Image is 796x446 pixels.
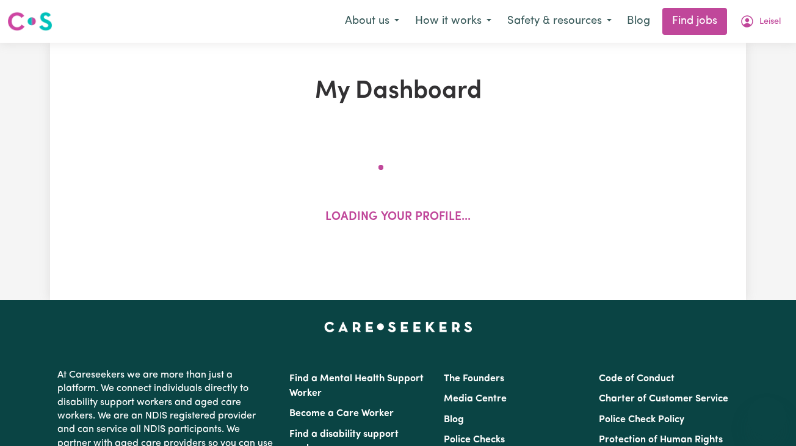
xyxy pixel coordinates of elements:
p: Loading your profile... [325,209,471,227]
a: Media Centre [444,394,507,404]
a: Police Checks [444,435,505,445]
a: Careseekers logo [7,7,52,35]
img: Careseekers logo [7,10,52,32]
button: My Account [732,9,789,34]
a: Protection of Human Rights [599,435,723,445]
h1: My Dashboard [173,77,623,106]
button: About us [337,9,407,34]
button: Safety & resources [499,9,620,34]
iframe: Button to launch messaging window [747,397,786,436]
a: Find a Mental Health Support Worker [289,374,424,398]
a: Blog [444,415,464,425]
a: Find jobs [662,8,727,35]
a: Become a Care Worker [289,409,394,419]
button: How it works [407,9,499,34]
a: Blog [620,8,657,35]
a: Careseekers home page [324,322,472,332]
a: Charter of Customer Service [599,394,728,404]
a: Code of Conduct [599,374,675,384]
a: Police Check Policy [599,415,684,425]
span: Leisel [759,15,781,29]
a: The Founders [444,374,504,384]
